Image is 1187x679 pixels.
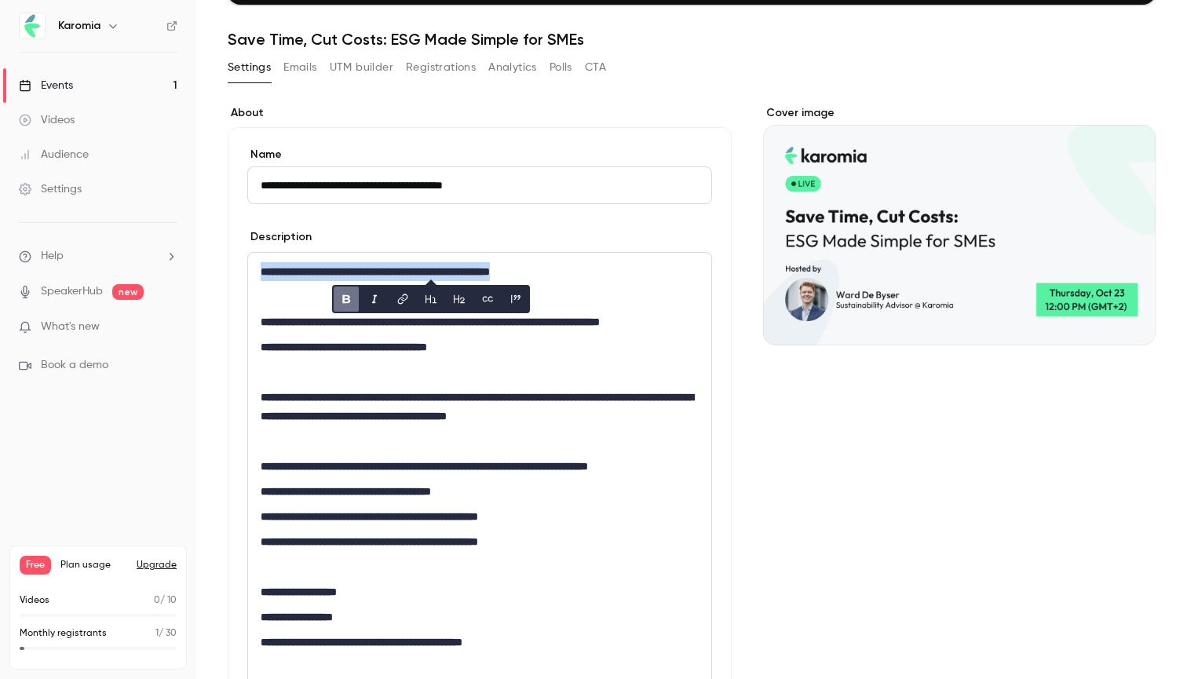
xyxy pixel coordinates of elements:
span: 1 [155,629,159,638]
div: Videos [19,112,75,128]
label: About [228,105,732,121]
button: Emails [283,55,316,80]
a: SpeakerHub [41,283,103,300]
p: Videos [20,593,49,608]
div: Settings [19,181,82,197]
span: Book a demo [41,357,108,374]
p: / 30 [155,626,177,641]
img: Karomia [20,13,45,38]
span: Free [20,556,51,575]
h6: Karomia [58,18,100,34]
label: Name [247,147,712,162]
li: help-dropdown-opener [19,248,177,265]
button: Polls [550,55,572,80]
label: Description [247,229,312,245]
button: Registrations [406,55,476,80]
button: Settings [228,55,271,80]
section: Cover image [763,105,1156,345]
span: Help [41,248,64,265]
p: / 10 [154,593,177,608]
button: italic [362,287,387,312]
h1: Save Time, Cut Costs: ESG Made Simple for SMEs [228,30,1156,49]
button: CTA [585,55,606,80]
button: Analytics [488,55,537,80]
button: Upgrade [137,559,177,571]
button: blockquote [503,287,528,312]
button: bold [334,287,359,312]
span: 0 [154,596,160,605]
div: Audience [19,147,89,162]
button: link [390,287,415,312]
span: Plan usage [60,559,127,571]
div: Events [19,78,73,93]
button: UTM builder [330,55,393,80]
p: Monthly registrants [20,626,107,641]
span: new [112,284,144,300]
span: What's new [41,319,100,335]
label: Cover image [763,105,1156,121]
